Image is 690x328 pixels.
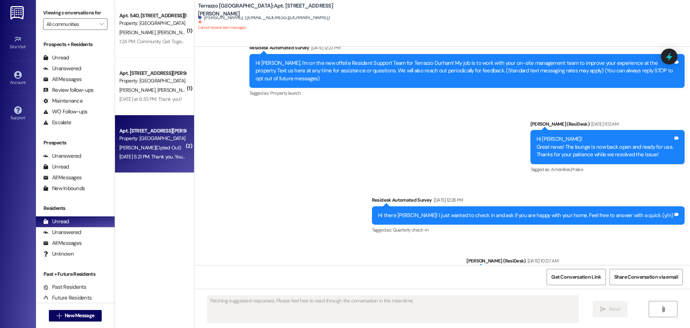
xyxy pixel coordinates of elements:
[198,19,246,30] sup: Cannot receive text messages
[393,227,428,233] span: Quarterly check-in
[432,196,463,204] div: [DATE] 12:28 PM
[249,88,685,98] div: Tagged as:
[119,38,516,45] div: 1:24 PM: Community Get Together tonight from 5PM - 7PM in the [GEOGRAPHIC_DATA]. Snacks and drink...
[43,229,81,236] div: Unanswered
[43,152,81,160] div: Unanswered
[119,153,473,160] div: [DATE] 5:21 PM: Thank you. You will no longer receive texts from this thread. Please reply with '...
[43,283,87,291] div: Past Residents
[119,144,181,151] span: [PERSON_NAME] (Opted Out)
[600,306,606,312] i: 
[157,87,230,93] span: [PERSON_NAME] [PERSON_NAME]
[551,273,601,281] span: Get Conversation Link
[4,33,32,53] a: Site Visit •
[26,43,27,48] span: •
[157,29,193,36] span: [PERSON_NAME]
[571,166,583,172] span: Praise
[43,218,69,225] div: Unread
[372,196,685,206] div: Residesk Automated Survey
[593,301,627,317] button: Send
[43,239,82,247] div: All Messages
[551,166,571,172] span: Amenities ,
[4,69,32,88] a: Account
[198,14,330,21] div: [PERSON_NAME]. ([EMAIL_ADDRESS][DOMAIN_NAME])
[36,139,115,147] div: Prospects
[249,44,685,54] div: Residesk Automated Survey
[119,29,157,36] span: [PERSON_NAME]
[43,97,83,105] div: Maintenance
[547,269,606,285] button: Get Conversation Link
[36,41,115,48] div: Prospects + Residents
[589,120,618,128] div: [DATE] 11:12 AM
[466,257,685,267] div: [PERSON_NAME] (ResiDesk)
[119,77,186,85] div: Property: [GEOGRAPHIC_DATA]
[119,135,186,142] div: Property: [GEOGRAPHIC_DATA]
[43,119,71,126] div: Escalate
[537,135,673,158] div: Hi [PERSON_NAME]! Great news! The lounge is now back open and ready for use. Thanks for your pati...
[36,205,115,212] div: Residents
[49,310,102,322] button: New Message
[46,18,96,30] input: All communities
[43,108,87,116] div: WO Follow-ups
[372,225,685,235] div: Tagged as:
[10,6,25,19] img: ResiDesk Logo
[119,87,157,93] span: [PERSON_NAME]
[614,273,678,281] span: Share Conversation via email
[43,163,69,171] div: Unread
[530,164,685,175] div: Tagged as:
[4,104,32,123] a: Support
[43,54,69,62] div: Unread
[43,86,93,94] div: Review follow-ups
[43,250,74,258] div: Unknown
[36,270,115,278] div: Past + Future Residents
[270,90,300,96] span: Property launch
[378,212,673,219] div: Hi there [PERSON_NAME]! I just wanted to check in and ask if you are happy with your home. Feel f...
[43,185,85,192] div: New Inbounds
[119,96,182,102] div: [DATE] at 6:33 PM: Thank you!!
[609,305,620,313] span: Send
[43,174,82,181] div: All Messages
[256,59,673,82] div: Hi [PERSON_NAME], I'm on the new offsite Resident Support Team for Terrazzo Durham! My job is to ...
[43,7,107,18] label: Viewing conversations for
[526,257,558,265] div: [DATE] 10:07 AM
[119,69,186,77] div: Apt. [STREET_ADDRESS][PERSON_NAME]
[119,19,186,27] div: Property: [GEOGRAPHIC_DATA]
[43,294,92,302] div: Future Residents
[43,65,81,72] div: Unanswered
[119,127,186,135] div: Apt. [STREET_ADDRESS][PERSON_NAME]
[530,120,685,130] div: [PERSON_NAME] (ResiDesk)
[198,2,342,18] b: Terrazzo [GEOGRAPHIC_DATA]: Apt. [STREET_ADDRESS][PERSON_NAME]
[309,44,341,51] div: [DATE] 12:23 PM
[43,76,82,83] div: All Messages
[661,306,666,312] i: 
[609,269,683,285] button: Share Conversation via email
[119,12,186,19] div: Apt. 540, [STREET_ADDRESS][PERSON_NAME]
[100,21,103,27] i: 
